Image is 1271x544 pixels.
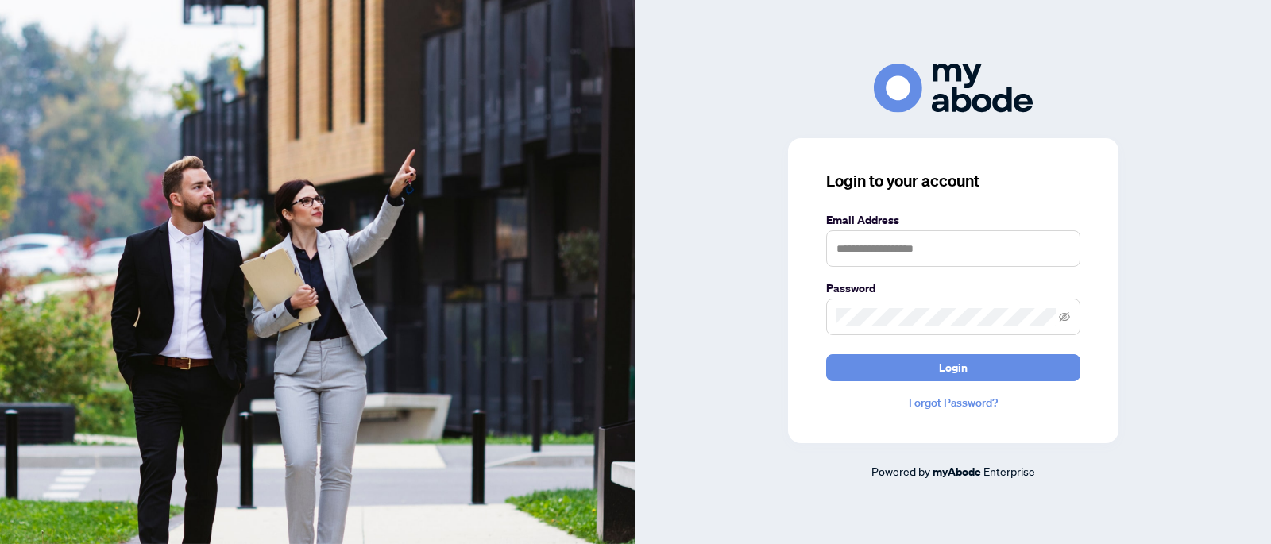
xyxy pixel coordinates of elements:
[826,280,1080,297] label: Password
[983,464,1035,478] span: Enterprise
[826,354,1080,381] button: Login
[874,64,1033,112] img: ma-logo
[826,211,1080,229] label: Email Address
[826,394,1080,411] a: Forgot Password?
[826,170,1080,192] h3: Login to your account
[939,355,968,380] span: Login
[1059,311,1070,322] span: eye-invisible
[871,464,930,478] span: Powered by
[933,463,981,480] a: myAbode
